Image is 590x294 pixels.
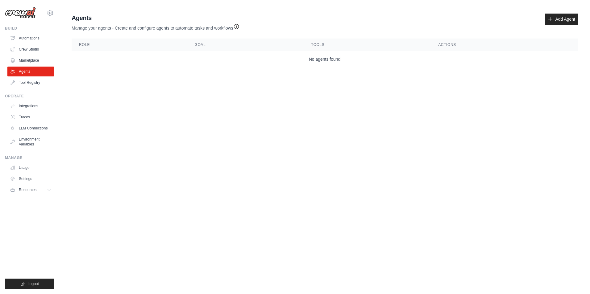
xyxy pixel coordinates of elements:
[7,174,54,184] a: Settings
[7,67,54,76] a: Agents
[7,134,54,149] a: Environment Variables
[72,22,239,31] p: Manage your agents - Create and configure agents to automate tasks and workflows
[7,33,54,43] a: Automations
[431,39,578,51] th: Actions
[72,51,578,67] td: No agents found
[72,39,187,51] th: Role
[7,55,54,65] a: Marketplace
[7,185,54,195] button: Resources
[5,155,54,160] div: Manage
[304,39,431,51] th: Tools
[7,101,54,111] a: Integrations
[27,281,39,286] span: Logout
[5,94,54,99] div: Operate
[7,44,54,54] a: Crew Studio
[5,279,54,289] button: Logout
[5,7,36,19] img: Logo
[187,39,303,51] th: Goal
[72,14,239,22] h2: Agents
[5,26,54,31] div: Build
[7,123,54,133] a: LLM Connections
[7,163,54,173] a: Usage
[7,112,54,122] a: Traces
[545,14,578,25] a: Add Agent
[19,187,36,192] span: Resources
[7,78,54,88] a: Tool Registry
